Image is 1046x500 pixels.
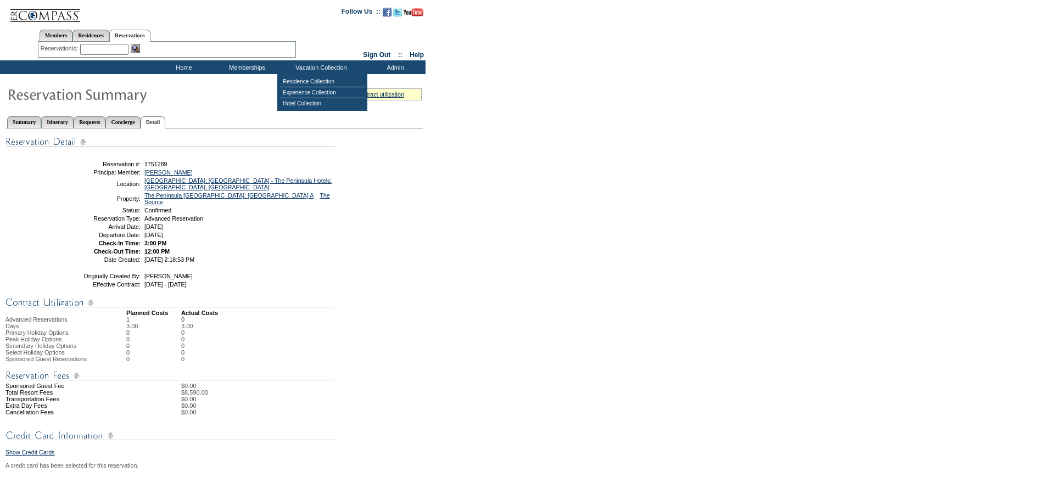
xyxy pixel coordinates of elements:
td: Originally Created By: [62,273,141,279]
td: Departure Date: [62,232,141,238]
td: $8,590.00 [181,389,423,396]
td: $0.00 [181,383,423,389]
td: Effective Contract: [62,281,141,288]
td: 0 [126,356,181,362]
a: The Peninsula [GEOGRAPHIC_DATA]: [GEOGRAPHIC_DATA] A [144,192,314,199]
div: ReservationId: [41,44,81,53]
strong: Check-Out Time: [94,248,141,255]
td: Vacation Collection [277,60,362,74]
span: :: [398,51,402,59]
td: Home [151,60,214,74]
span: Advanced Reservations [5,316,68,323]
td: Reservation #: [62,161,141,167]
td: Property: [62,192,141,205]
div: A credit card has been selected for this reservation. [5,462,423,469]
td: 0 [126,349,181,356]
td: 1 [126,316,181,323]
span: 1751289 [144,161,167,167]
td: Residence Collection [280,76,366,87]
a: Detail [141,116,166,128]
td: 3.00 [126,323,181,329]
td: Experience Collection [280,87,366,98]
td: Cancellation Fees [5,409,126,415]
td: Sponsored Guest Fee [5,383,126,389]
span: [DATE] 2:18:53 PM [144,256,194,263]
a: Show Credit Cards [5,449,54,456]
span: 12:00 PM [144,248,170,255]
a: Summary [7,116,41,128]
a: Follow us on Twitter [393,11,402,18]
img: Subscribe to our YouTube Channel [404,8,423,16]
td: Location: [62,177,141,190]
td: Extra Day Fees [5,402,126,409]
img: Reservation Fees [5,369,335,383]
a: Concierge [105,116,140,128]
span: 3:00 PM [144,240,166,246]
a: Sign Out [363,51,390,59]
td: $0.00 [181,396,423,402]
span: Days [5,323,19,329]
td: Transportation Fees [5,396,126,402]
td: Reservation Type: [62,215,141,222]
a: » view my contract utilization [329,91,404,98]
span: [DATE] [144,223,163,230]
td: 0 [181,356,193,362]
a: Requests [74,116,105,128]
span: [PERSON_NAME] [144,273,193,279]
span: Advanced Reservation [144,215,203,222]
span: Peak Holiday Options [5,336,61,342]
td: 0 [181,342,193,349]
td: 0 [181,316,193,323]
td: Admin [362,60,426,74]
a: Become our fan on Facebook [383,11,391,18]
td: Memberships [214,60,277,74]
td: Planned Costs [126,310,181,316]
td: $0.00 [181,409,423,415]
td: 0 [126,336,181,342]
td: 0 [126,342,181,349]
span: Select Holiday Options [5,349,65,356]
img: Contract Utilization [5,296,335,310]
a: [PERSON_NAME] [144,169,193,176]
td: 3.00 [181,323,193,329]
a: Itinerary [41,116,74,128]
td: Principal Member: [62,169,141,176]
td: 0 [126,329,181,336]
strong: Check-In Time: [99,240,141,246]
span: [DATE] - [DATE] [144,281,187,288]
td: 0 [181,329,193,336]
span: [DATE] [144,232,163,238]
a: Residences [72,30,109,41]
img: Reservation Search [131,44,140,53]
td: 0 [181,336,193,342]
img: Become our fan on Facebook [383,8,391,16]
img: Follow us on Twitter [393,8,402,16]
a: [GEOGRAPHIC_DATA], [GEOGRAPHIC_DATA] - The Peninsula Hotels: [GEOGRAPHIC_DATA], [GEOGRAPHIC_DATA] [144,177,332,190]
a: The Source [144,192,330,205]
span: Secondary Holiday Options [5,342,76,349]
img: Reservation Detail [5,135,335,149]
a: Reservations [109,30,150,42]
td: Hotel Collection [280,98,366,109]
td: Total Resort Fees [5,389,126,396]
td: Arrival Date: [62,223,141,230]
td: Status: [62,207,141,214]
span: Primary Holiday Options [5,329,69,336]
a: Subscribe to our YouTube Channel [404,11,423,18]
a: Help [410,51,424,59]
td: 0 [181,349,193,356]
td: $0.00 [181,402,423,409]
span: Confirmed [144,207,171,214]
img: Reservaton Summary [7,83,227,105]
td: Follow Us :: [342,7,381,20]
td: Date Created: [62,256,141,263]
td: Actual Costs [181,310,423,316]
span: Sponsored Guest Reservations [5,356,87,362]
a: Members [40,30,73,41]
img: Credit Card Information [5,429,335,442]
